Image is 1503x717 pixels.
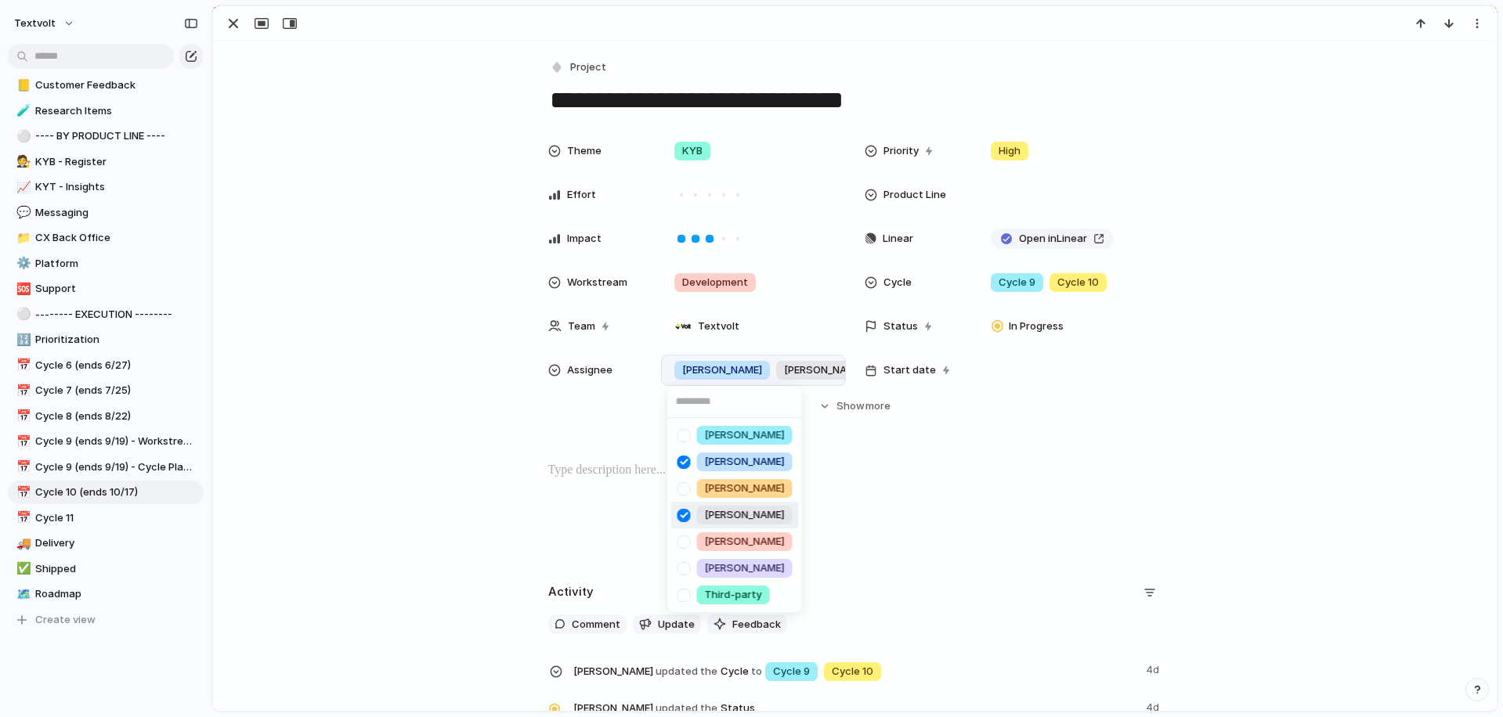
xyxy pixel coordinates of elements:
[705,560,785,576] span: [PERSON_NAME]
[705,587,762,603] span: Third-party
[705,481,785,496] span: [PERSON_NAME]
[705,507,785,523] span: [PERSON_NAME]
[705,427,785,443] span: [PERSON_NAME]
[705,454,785,470] span: [PERSON_NAME]
[705,534,785,549] span: [PERSON_NAME]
